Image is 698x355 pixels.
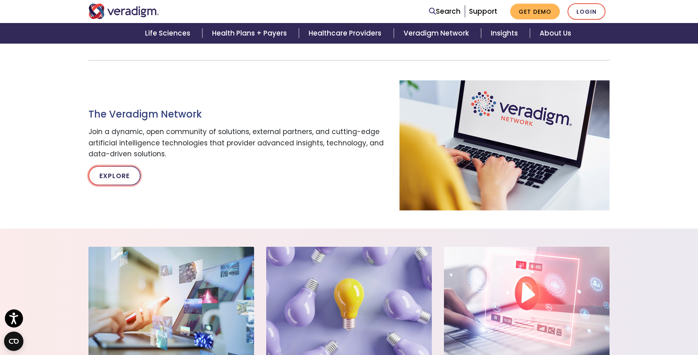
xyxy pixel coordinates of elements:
a: Health Plans + Payers [202,23,299,44]
img: Veradigm logo [88,4,159,19]
a: Get Demo [510,4,560,19]
a: Explore [88,166,141,185]
h3: The Veradigm Network [88,109,387,120]
button: Open CMP widget [4,332,23,351]
a: Search [429,6,460,17]
iframe: Drift Chat Widget [543,305,688,345]
a: About Us [530,23,581,44]
a: Life Sciences [135,23,202,44]
a: Healthcare Providers [299,23,393,44]
a: Veradigm Network [394,23,481,44]
p: Join a dynamic, open community of solutions, external partners, and cutting-edge artificial intel... [88,126,387,160]
a: Insights [481,23,530,44]
a: Login [568,3,605,20]
a: Support [469,6,497,16]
